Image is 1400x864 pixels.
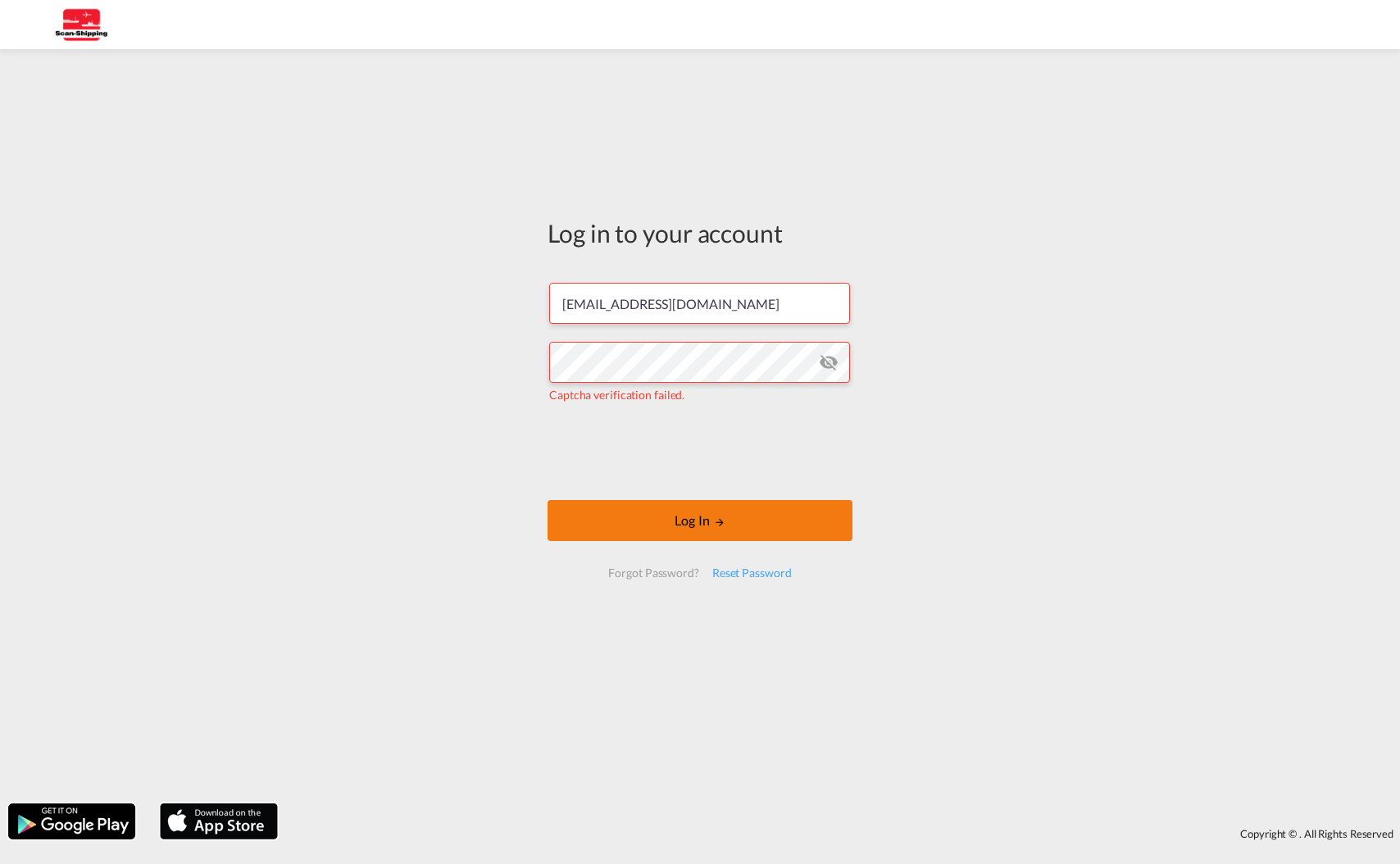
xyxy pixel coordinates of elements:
input: Enter email/phone number [549,283,850,324]
iframe: reCAPTCHA [575,420,825,484]
img: apple.png [158,802,280,841]
div: Reset Password [706,558,798,588]
button: LOGIN [548,500,852,541]
span: Captcha verification failed. [549,388,684,402]
div: Forgot Password? [602,558,705,588]
md-icon: icon-eye-off [819,352,839,372]
img: google.png [7,802,137,841]
img: 123b615026f311ee80dabbd30bc9e10f.jpg [25,7,135,43]
div: Log in to your account [548,216,852,250]
div: Copyright © . All Rights Reserved [286,820,1400,848]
